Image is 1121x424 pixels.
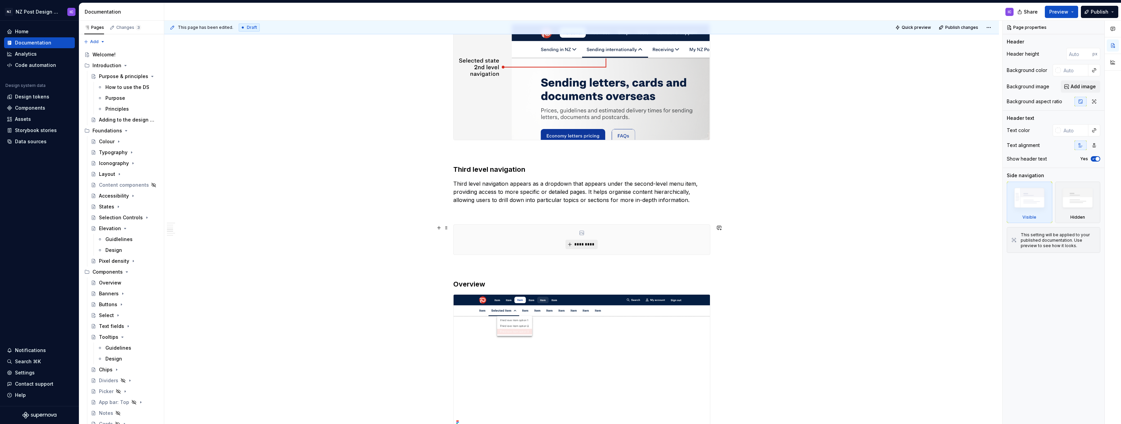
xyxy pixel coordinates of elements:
[893,23,934,32] button: Quick preview
[1007,182,1052,223] div: Visible
[99,214,143,221] div: Selection Controls
[88,223,161,234] a: Elevation
[1007,172,1044,179] div: Side navigation
[1007,38,1024,45] div: Header
[178,25,233,30] span: This page has been edited.
[1014,6,1042,18] button: Share
[99,366,113,373] div: Chips
[88,375,161,386] a: Dividers
[15,127,57,134] div: Storybook stories
[22,412,56,419] svg: Supernova Logo
[4,136,75,147] a: Data sources
[95,93,161,104] a: Purpose
[453,279,710,289] h3: Overview
[92,51,116,58] div: Welcome!
[1007,115,1034,122] div: Header text
[105,345,131,351] div: Guidelines
[105,84,149,91] div: How to use the DS
[88,332,161,343] a: Tooltips
[88,158,161,169] a: Iconography
[92,62,121,69] div: Introduction
[1008,9,1012,15] div: IC
[453,165,710,174] h3: Third level navigation
[15,116,31,123] div: Assets
[4,26,75,37] a: Home
[15,105,45,111] div: Components
[1061,80,1100,93] button: Add image
[1055,182,1101,223] div: Hidden
[15,138,47,145] div: Data sources
[15,39,51,46] div: Documentation
[99,279,121,286] div: Overview
[1070,215,1085,220] div: Hidden
[70,9,73,15] div: IC
[88,136,161,147] a: Colour
[15,369,35,376] div: Settings
[99,388,114,395] div: Picker
[88,71,161,82] a: Purpose & principles
[95,343,161,353] a: Guidelines
[90,39,99,44] span: Add
[99,171,115,178] div: Layout
[16,8,59,15] div: NZ Post Design System
[1024,8,1038,15] span: Share
[1081,6,1118,18] button: Publish
[945,25,978,30] span: Publish changes
[4,91,75,102] a: Design tokens
[1007,83,1049,90] div: Background image
[4,49,75,59] a: Analytics
[1092,51,1098,57] p: px
[1007,51,1039,57] div: Header height
[1091,8,1108,15] span: Publish
[88,256,161,266] a: Pixel density
[88,147,161,158] a: Typography
[88,277,161,288] a: Overview
[99,182,149,188] div: Content components
[92,127,122,134] div: Foundations
[99,377,118,384] div: Dividers
[4,379,75,389] button: Contact support
[88,408,161,419] a: Notes
[453,180,710,204] p: Third level navigation appears as a dropdown that appears under the second-level menu item, provi...
[1007,67,1047,74] div: Background color
[88,310,161,321] a: Select
[4,367,75,378] a: Settings
[1066,48,1092,60] input: Auto
[15,62,56,69] div: Code automation
[95,104,161,114] a: Principles
[15,93,49,100] div: Design tokens
[99,73,148,80] div: Purpose & principles
[15,347,46,354] div: Notifications
[4,390,75,401] button: Help
[1061,64,1088,76] input: Auto
[15,51,37,57] div: Analytics
[99,399,129,406] div: App bar: Top
[88,288,161,299] a: Banners
[105,355,122,362] div: Design
[1080,156,1088,162] label: Yes
[4,125,75,136] a: Storybook stories
[247,25,257,30] span: Draft
[88,397,161,408] a: App bar: Top
[95,245,161,256] a: Design
[92,269,123,275] div: Components
[99,312,114,319] div: Select
[5,8,13,16] div: NZ
[1007,155,1047,162] div: Show header text
[902,25,931,30] span: Quick preview
[1045,6,1078,18] button: Preview
[95,353,161,364] a: Design
[105,236,133,243] div: Guidlelines
[937,23,981,32] button: Publish changes
[1007,98,1062,105] div: Background aspect ratio
[99,290,119,297] div: Banners
[82,125,161,136] div: Foundations
[95,234,161,245] a: Guidlelines
[1021,232,1096,248] div: This setting will be applied to your published documentation. Use preview to see how it looks.
[82,266,161,277] div: Components
[4,345,75,356] button: Notifications
[15,392,26,399] div: Help
[1049,8,1068,15] span: Preview
[105,95,125,102] div: Purpose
